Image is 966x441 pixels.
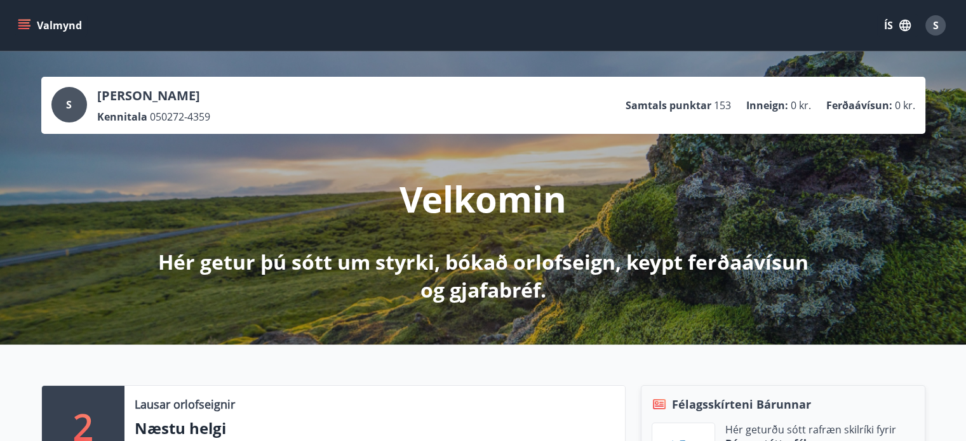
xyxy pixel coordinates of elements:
[725,423,896,437] p: Hér geturðu sótt rafræn skilríki fyrir
[714,98,731,112] span: 153
[135,418,615,439] p: Næstu helgi
[66,98,72,112] span: S
[150,110,210,124] span: 050272-4359
[135,396,235,412] p: Lausar orlofseignir
[746,98,788,112] p: Inneign :
[933,18,939,32] span: S
[791,98,811,112] span: 0 kr.
[895,98,915,112] span: 0 kr.
[148,248,819,304] p: Hér getur þú sótt um styrki, bókað orlofseign, keypt ferðaávísun og gjafabréf.
[920,10,951,41] button: S
[672,396,811,412] span: Félagsskírteni Bárunnar
[97,110,147,124] p: Kennitala
[97,87,210,105] p: [PERSON_NAME]
[15,14,87,37] button: menu
[877,14,918,37] button: ÍS
[399,174,567,223] p: Velkomin
[826,98,892,112] p: Ferðaávísun :
[626,98,711,112] p: Samtals punktar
